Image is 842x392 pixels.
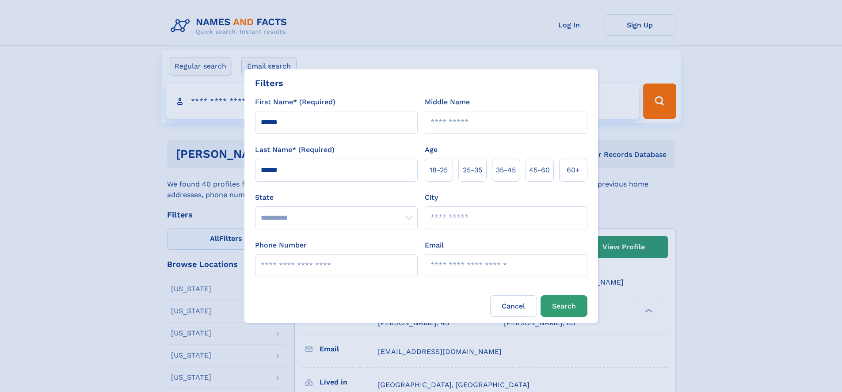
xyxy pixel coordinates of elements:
[425,145,438,155] label: Age
[255,240,307,251] label: Phone Number
[490,295,537,317] label: Cancel
[255,76,283,90] div: Filters
[255,145,335,155] label: Last Name* (Required)
[425,192,438,203] label: City
[425,240,444,251] label: Email
[496,165,516,175] span: 35‑45
[463,165,482,175] span: 25‑35
[255,97,335,107] label: First Name* (Required)
[541,295,587,317] button: Search
[430,165,448,175] span: 18‑25
[255,192,418,203] label: State
[425,97,470,107] label: Middle Name
[567,165,580,175] span: 60+
[529,165,550,175] span: 45‑60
